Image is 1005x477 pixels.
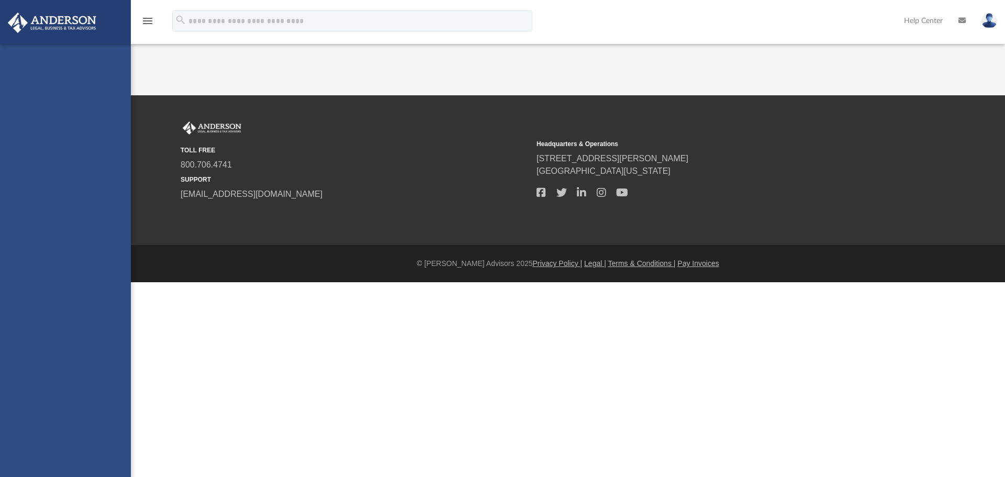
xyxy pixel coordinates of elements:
img: User Pic [981,13,997,28]
i: search [175,14,186,26]
small: Headquarters & Operations [537,139,885,149]
a: [EMAIL_ADDRESS][DOMAIN_NAME] [181,190,322,198]
a: Terms & Conditions | [608,259,676,268]
a: Legal | [584,259,606,268]
a: menu [141,20,154,27]
div: © [PERSON_NAME] Advisors 2025 [131,258,1005,269]
a: Pay Invoices [677,259,719,268]
img: Anderson Advisors Platinum Portal [181,121,243,135]
small: TOLL FREE [181,146,529,155]
img: Anderson Advisors Platinum Portal [5,13,99,33]
a: 800.706.4741 [181,160,232,169]
a: [GEOGRAPHIC_DATA][US_STATE] [537,167,671,175]
small: SUPPORT [181,175,529,184]
a: Privacy Policy | [533,259,583,268]
i: menu [141,15,154,27]
a: [STREET_ADDRESS][PERSON_NAME] [537,154,688,163]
